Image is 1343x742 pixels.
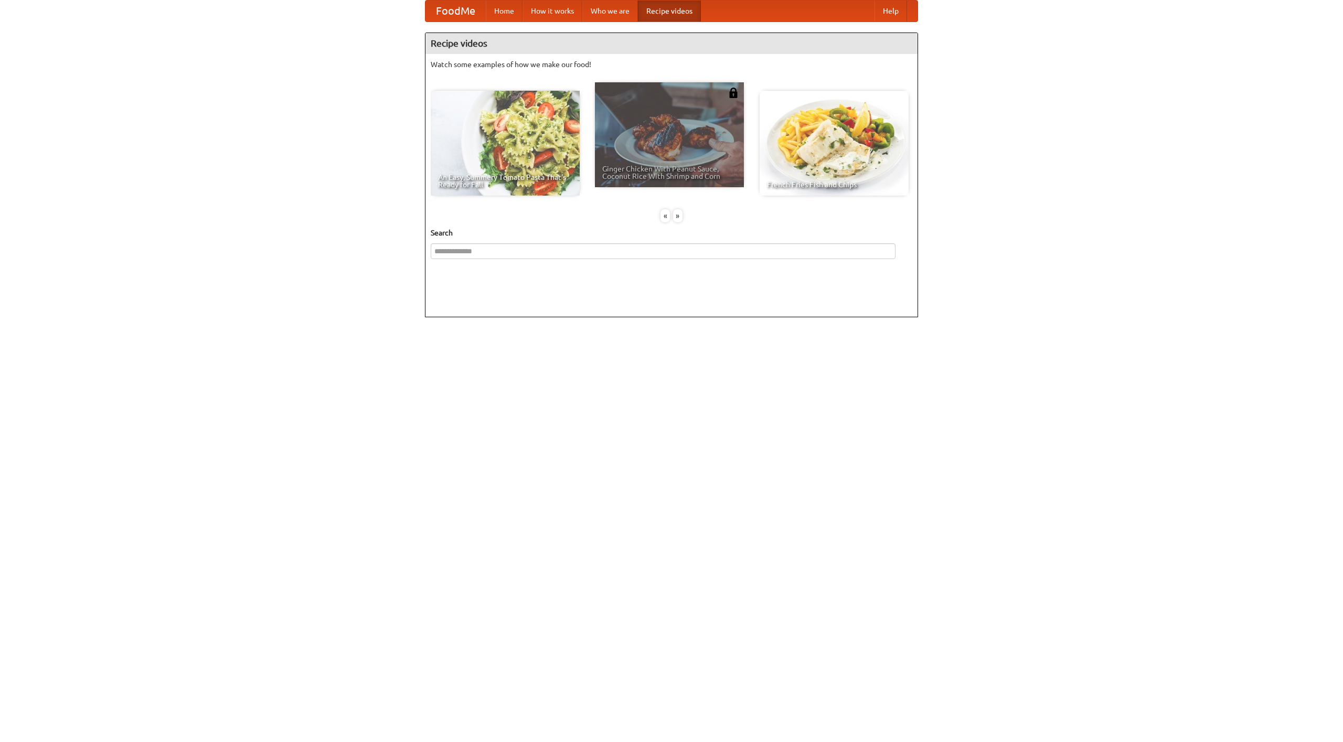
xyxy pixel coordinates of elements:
[582,1,638,21] a: Who we are
[728,88,739,98] img: 483408.png
[760,91,909,196] a: French Fries Fish and Chips
[431,91,580,196] a: An Easy, Summery Tomato Pasta That's Ready for Fall
[767,181,901,188] span: French Fries Fish and Chips
[431,228,912,238] h5: Search
[875,1,907,21] a: Help
[425,33,918,54] h4: Recipe videos
[660,209,670,222] div: «
[438,174,572,188] span: An Easy, Summery Tomato Pasta That's Ready for Fall
[431,59,912,70] p: Watch some examples of how we make our food!
[673,209,683,222] div: »
[638,1,701,21] a: Recipe videos
[523,1,582,21] a: How it works
[486,1,523,21] a: Home
[425,1,486,21] a: FoodMe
